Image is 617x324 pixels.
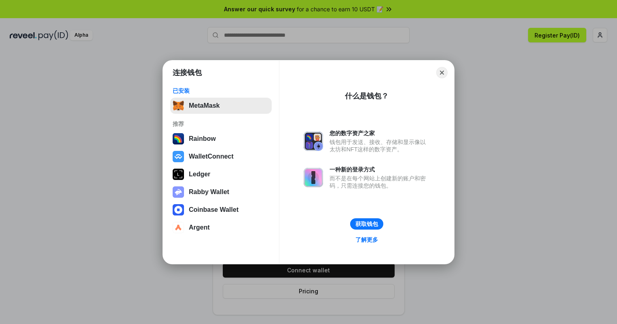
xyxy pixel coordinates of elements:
div: 推荐 [173,120,269,128]
img: svg+xml,%3Csvg%20xmlns%3D%22http%3A%2F%2Fwww.w3.org%2F2000%2Fsvg%22%20fill%3D%22none%22%20viewBox... [173,186,184,198]
img: svg+xml,%3Csvg%20width%3D%22120%22%20height%3D%22120%22%20viewBox%3D%220%200%20120%20120%22%20fil... [173,133,184,144]
div: 钱包用于发送、接收、存储和显示像以太坊和NFT这样的数字资产。 [330,138,430,153]
div: Rainbow [189,135,216,142]
div: MetaMask [189,102,220,109]
button: MetaMask [170,98,272,114]
a: 了解更多 [351,234,383,245]
img: svg+xml,%3Csvg%20width%3D%2228%22%20height%3D%2228%22%20viewBox%3D%220%200%2028%2028%22%20fill%3D... [173,222,184,233]
h1: 连接钱包 [173,68,202,77]
div: 而不是在每个网站上创建新的账户和密码，只需连接您的钱包。 [330,175,430,189]
div: Argent [189,224,210,231]
button: WalletConnect [170,148,272,165]
img: svg+xml,%3Csvg%20xmlns%3D%22http%3A%2F%2Fwww.w3.org%2F2000%2Fsvg%22%20fill%3D%22none%22%20viewBox... [304,132,323,151]
div: Rabby Wallet [189,188,229,196]
div: 什么是钱包？ [345,91,389,101]
div: 了解更多 [355,236,378,243]
button: 获取钱包 [350,218,383,230]
button: Close [436,67,448,78]
button: Argent [170,219,272,236]
img: svg+xml,%3Csvg%20width%3D%2228%22%20height%3D%2228%22%20viewBox%3D%220%200%2028%2028%22%20fill%3D... [173,204,184,215]
img: svg+xml,%3Csvg%20xmlns%3D%22http%3A%2F%2Fwww.w3.org%2F2000%2Fsvg%22%20width%3D%2228%22%20height%3... [173,169,184,180]
div: 您的数字资产之家 [330,130,430,137]
div: 获取钱包 [355,220,378,228]
img: svg+xml,%3Csvg%20width%3D%2228%22%20height%3D%2228%22%20viewBox%3D%220%200%2028%2028%22%20fill%3D... [173,151,184,162]
div: 一种新的登录方式 [330,166,430,173]
button: Coinbase Wallet [170,202,272,218]
div: Ledger [189,171,210,178]
img: svg+xml,%3Csvg%20fill%3D%22none%22%20height%3D%2233%22%20viewBox%3D%220%200%2035%2033%22%20width%... [173,100,184,111]
button: Ledger [170,166,272,182]
div: Coinbase Wallet [189,206,239,213]
button: Rainbow [170,131,272,147]
button: Rabby Wallet [170,184,272,200]
img: svg+xml,%3Csvg%20xmlns%3D%22http%3A%2F%2Fwww.w3.org%2F2000%2Fsvg%22%20fill%3D%22none%22%20viewBox... [304,168,323,187]
div: WalletConnect [189,153,234,160]
div: 已安装 [173,87,269,94]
